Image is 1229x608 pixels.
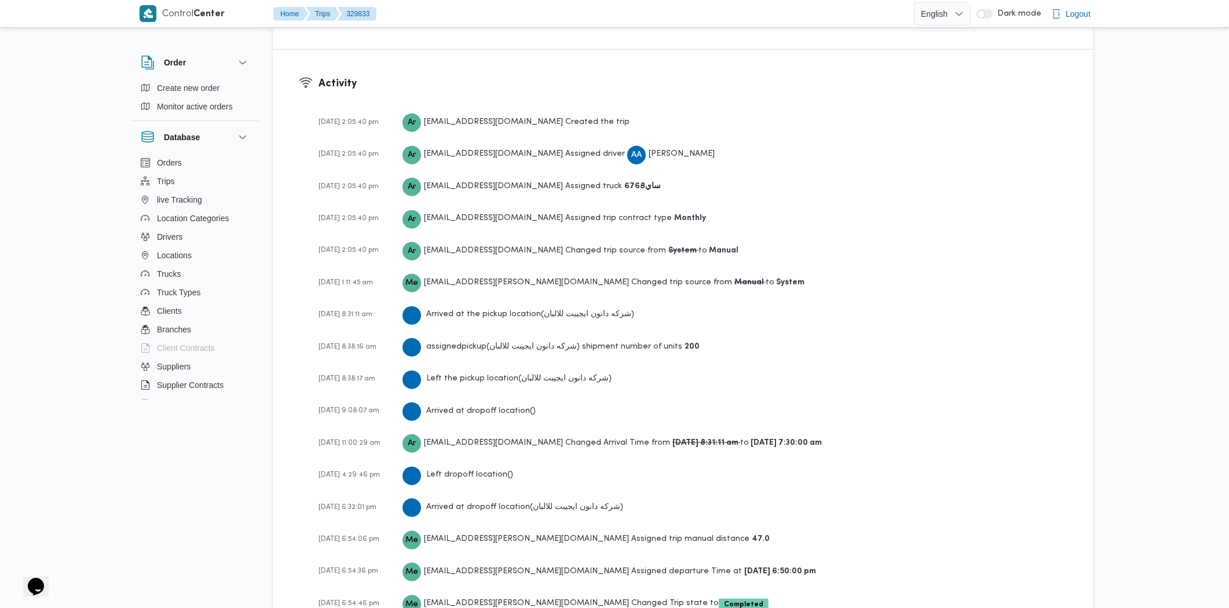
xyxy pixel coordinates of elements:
h3: Order [164,56,186,69]
button: Order [141,56,250,69]
div: Asmaa.ragab@illa.com.eg [403,146,421,164]
span: Ar [408,113,416,132]
h3: Activity [319,76,1067,91]
div: Mostafa.emad@illa.com.eg [403,274,421,292]
button: Logout [1047,2,1095,25]
button: Trips [306,7,339,21]
span: [DATE] 6:54:06 pm [319,536,379,543]
button: Location Categories [136,209,254,228]
span: live Tracking [157,193,202,207]
div: Arrived at dropoff location ( ) [403,401,536,421]
span: Me [405,531,418,550]
span: [DATE] 8:31:11 am [319,311,372,318]
div: assigned pickup ( شركه دانون ايجيبت للالبان ) shipment number of units [403,336,700,357]
span: [EMAIL_ADDRESS][DOMAIN_NAME] [424,182,563,190]
b: System [774,279,804,286]
div: Assigned trip manual distance [403,529,770,549]
span: [EMAIL_ADDRESS][DOMAIN_NAME] [424,247,563,254]
span: [EMAIL_ADDRESS][PERSON_NAME][DOMAIN_NAME] [424,279,629,286]
span: Ar [408,178,416,196]
span: [EMAIL_ADDRESS][PERSON_NAME][DOMAIN_NAME] [424,535,629,543]
div: Arrived at the pickup location ( شركه دانون ايجيبت للالبان ) [403,304,634,324]
span: Orders [157,156,182,170]
button: Drivers [136,228,254,246]
div: Abadalrahamun Ahmad Hassan Mtaoa Athman [627,146,646,164]
button: Monitor active orders [136,97,254,116]
button: Create new order [136,79,254,97]
button: Home [273,7,308,21]
span: Locations [157,248,192,262]
span: Suppliers [157,360,191,373]
span: [DATE] 2:05:40 pm [319,247,379,254]
b: System [668,247,698,254]
button: Client Contracts [136,339,254,357]
button: Trips [136,172,254,191]
button: Suppliers [136,357,254,376]
span: Dark mode [993,9,1041,19]
div: Arrived at dropoff location ( شركه دانون ايجيبت للالبان ) [403,497,623,517]
div: Changed trip source from to [403,272,804,292]
div: Assigned departure Time at [403,561,816,581]
div: Mostafa.emad@illa.com.eg [403,563,421,581]
b: Manual [734,279,766,286]
button: Database [141,130,250,144]
span: [DATE] 2:05:40 pm [319,151,379,158]
div: Created the trip [403,112,630,132]
div: Asmaa.ragab@illa.com.eg [403,242,421,261]
span: [EMAIL_ADDRESS][DOMAIN_NAME] [424,118,563,126]
div: Asmaa.ragab@illa.com.eg [403,434,421,453]
button: Truck Types [136,283,254,302]
div: Asmaa.ragab@illa.com.eg [403,178,421,196]
span: Location Categories [157,211,229,225]
div: Mostafa.emad@illa.com.eg [403,531,421,550]
span: [DATE] 1:11:45 am [319,279,373,286]
div: Left dropoff location ( ) [403,464,513,485]
span: Create new order [157,81,220,95]
button: Clients [136,302,254,320]
span: Ar [408,210,416,229]
img: X8yXhbKr1z7QwAAAABJRU5ErkJggg== [140,5,156,22]
span: AA [631,146,642,164]
div: Order [131,79,259,120]
b: Monthly [674,214,706,222]
button: 329833 [337,7,376,21]
b: 47.0 [752,535,770,543]
span: [EMAIL_ADDRESS][PERSON_NAME][DOMAIN_NAME] [424,599,629,607]
button: Branches [136,320,254,339]
span: [EMAIL_ADDRESS][DOMAIN_NAME] [424,150,563,158]
span: [DATE] 2:05:40 pm [319,183,379,190]
div: Changed Arrival Time from to [403,433,822,453]
span: Me [405,563,418,581]
span: Drivers [157,230,182,244]
button: Locations [136,246,254,265]
b: Completed [724,601,763,608]
span: [DATE] 6:54:46 pm [319,600,379,607]
div: Asmaa.ragab@illa.com.eg [403,210,421,229]
iframe: chat widget [12,562,49,596]
button: Devices [136,394,254,413]
span: [DATE] 4:29:46 pm [319,471,380,478]
span: [DATE] 11:00:29 am [319,439,381,446]
span: Ar [408,146,416,164]
span: [DATE] 9:08:07 am [319,407,379,414]
b: 200 [685,343,700,350]
div: Database [131,153,259,404]
span: [DATE] 6:54:36 pm [319,567,378,574]
span: Logout [1066,7,1091,21]
span: [DATE] 8:38:17 am [319,375,375,382]
b: Center [193,10,225,19]
div: Left the pickup location ( شركه دانون ايجيبت للالبان ) [403,368,612,389]
span: Monitor active orders [157,100,233,113]
b: [DATE] 7:30:00 am [749,439,822,446]
div: Assigned trip contract type [403,208,706,228]
span: Trips [157,174,175,188]
b: [DATE] 6:50:00 pm [744,567,816,575]
div: Asmaa.ragab@illa.com.eg [403,113,421,132]
button: Supplier Contracts [136,376,254,394]
div: Changed trip source from to [403,240,738,261]
span: Supplier Contracts [157,378,224,392]
b: [DATE] 8:31:11 am [672,439,740,446]
span: Trucks [157,267,181,281]
div: Assigned driver [403,144,715,164]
